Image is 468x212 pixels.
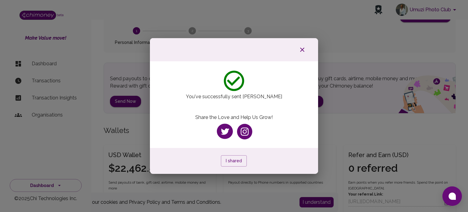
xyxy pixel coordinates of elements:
[216,123,234,140] img: twitter
[157,106,311,142] div: Share the Love and Help Us Grow!
[237,124,252,139] img: instagram
[442,186,462,206] button: Open chat window
[150,93,318,100] p: You've successfully sent [PERSON_NAME]
[221,155,247,167] button: I shared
